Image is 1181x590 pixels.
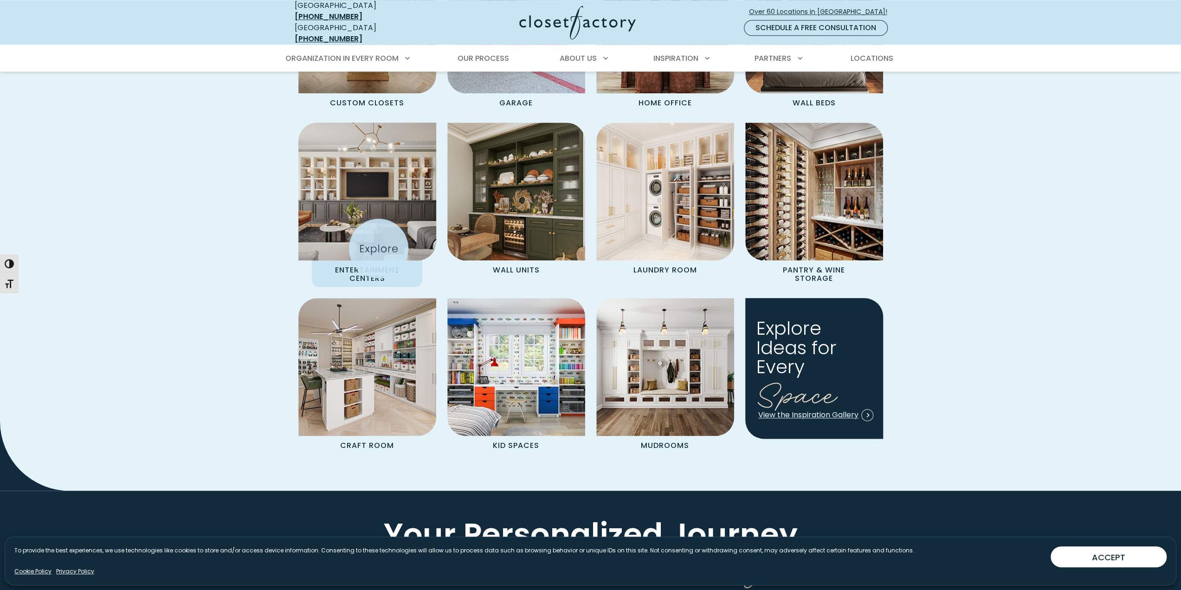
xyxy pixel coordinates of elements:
[478,260,555,278] p: Wall Units
[14,546,914,555] p: To provide the best experiences, we use technologies like cookies to store and/or access device i...
[14,567,52,576] a: Cookie Policy
[298,123,436,287] a: Entertainment Center Entertainment Centers
[1051,546,1167,567] button: ACCEPT
[756,315,837,380] span: Explore Ideas for Every
[626,436,704,454] p: Mudrooms
[642,534,769,590] span: Reality
[758,408,874,421] a: View the Inspiration Gallery
[596,123,734,260] img: Custom Laundry Room
[285,53,399,64] span: Organization in Every Room
[56,567,94,576] a: Privacy Policy
[745,123,883,260] img: Custom Pantry
[315,93,419,111] p: Custom Closets
[749,7,895,17] span: Over 60 Locations in [GEOGRAPHIC_DATA]!
[295,33,362,44] a: [PHONE_NUMBER]
[755,53,791,64] span: Partners
[759,260,869,287] p: Pantry & Wine Storage
[447,123,585,287] a: Wall unit Wall Units
[447,298,585,454] a: Kids Room Cabinetry Kid Spaces
[295,22,429,45] div: [GEOGRAPHIC_DATA]
[596,298,734,436] img: Mudroom Cabinets
[279,45,903,71] nav: Primary Menu
[458,53,509,64] span: Our Process
[758,409,873,420] span: View the Inspiration Gallery
[778,93,851,111] p: Wall Beds
[447,123,585,260] img: Wall unit
[447,298,585,436] img: Kids Room Cabinetry
[295,11,362,22] a: [PHONE_NUMBER]
[745,123,883,287] a: Custom Pantry Pantry & Wine Storage
[484,93,548,111] p: Garage
[478,436,554,454] p: Kid Spaces
[298,298,436,436] img: Custom craft room
[596,123,734,287] a: Custom Laundry Room Laundry Room
[624,93,707,111] p: Home Office
[560,53,597,64] span: About Us
[298,298,436,454] a: Custom craft room Craft Room
[653,53,698,64] span: Inspiration
[325,436,409,454] p: Craft Room
[384,513,798,556] span: Your Personalized Journey
[519,6,636,39] img: Closet Factory Logo
[619,260,712,278] p: Laundry Room
[756,369,838,415] span: Space
[596,298,734,454] a: Mudroom Cabinets Mudrooms
[850,53,893,64] span: Locations
[312,260,422,287] p: Entertainment Centers
[412,545,634,588] span: From Vision to
[749,4,895,20] a: Over 60 Locations in [GEOGRAPHIC_DATA]!
[291,116,443,267] img: Entertainment Center
[744,20,888,36] a: Schedule a Free Consultation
